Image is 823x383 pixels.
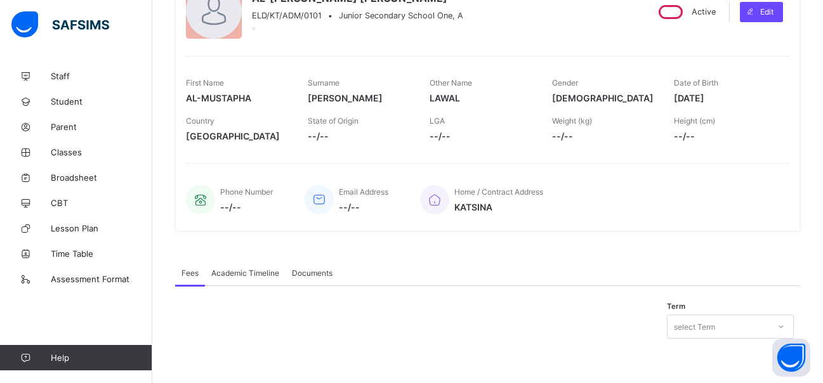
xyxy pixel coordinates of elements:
[674,116,715,126] span: Height (cm)
[430,78,472,88] span: Other Name
[430,131,532,141] span: --/--
[692,7,716,16] span: Active
[430,93,532,103] span: LAWAL
[51,249,152,259] span: Time Table
[339,187,388,197] span: Email Address
[181,268,199,278] span: Fees
[51,147,152,157] span: Classes
[51,71,152,81] span: Staff
[454,187,543,197] span: Home / Contract Address
[772,339,810,377] button: Open asap
[51,353,152,363] span: Help
[51,122,152,132] span: Parent
[211,268,279,278] span: Academic Timeline
[186,116,214,126] span: Country
[292,268,332,278] span: Documents
[186,131,289,141] span: [GEOGRAPHIC_DATA]
[552,78,578,88] span: Gender
[552,93,655,103] span: [DEMOGRAPHIC_DATA]
[308,131,411,141] span: --/--
[186,93,289,103] span: AL-MUSTAPHA
[220,202,273,212] span: --/--
[186,78,224,88] span: First Name
[339,202,388,212] span: --/--
[339,11,463,20] span: Junior Secondary School One, A
[552,131,655,141] span: --/--
[760,7,774,16] span: Edit
[308,116,359,126] span: State of Origin
[51,198,152,208] span: CBT
[430,116,445,126] span: LGA
[51,223,152,233] span: Lesson Plan
[252,11,463,20] div: •
[674,78,718,88] span: Date of Birth
[51,96,152,107] span: Student
[674,131,777,141] span: --/--
[674,315,715,339] div: select Term
[51,172,152,183] span: Broadsheet
[667,302,685,311] span: Term
[454,202,543,212] span: KATSINA
[674,93,777,103] span: [DATE]
[308,93,411,103] span: [PERSON_NAME]
[51,274,152,284] span: Assessment Format
[11,11,109,38] img: safsims
[252,11,322,20] span: ELD/KT/ADM/0101
[552,116,592,126] span: Weight (kg)
[308,78,339,88] span: Surname
[220,187,273,197] span: Phone Number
